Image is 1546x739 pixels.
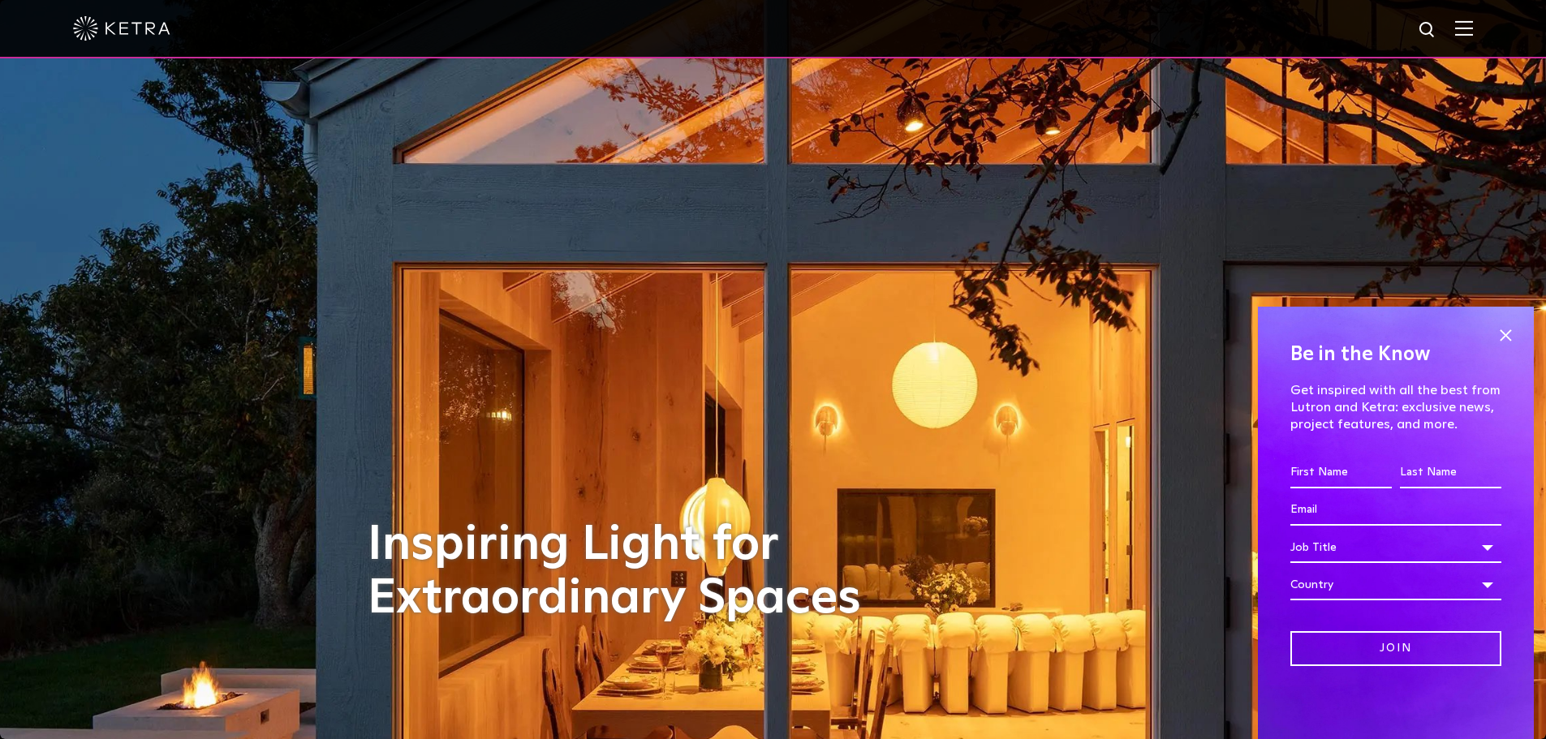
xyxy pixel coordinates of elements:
[368,518,895,625] h1: Inspiring Light for Extraordinary Spaces
[1418,20,1438,41] img: search icon
[1290,339,1501,370] h4: Be in the Know
[1290,458,1392,488] input: First Name
[1290,382,1501,432] p: Get inspired with all the best from Lutron and Ketra: exclusive news, project features, and more.
[1290,495,1501,526] input: Email
[1290,631,1501,666] input: Join
[1290,569,1501,600] div: Country
[1290,532,1501,563] div: Job Title
[73,16,170,41] img: ketra-logo-2019-white
[1455,20,1473,36] img: Hamburger%20Nav.svg
[1400,458,1501,488] input: Last Name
